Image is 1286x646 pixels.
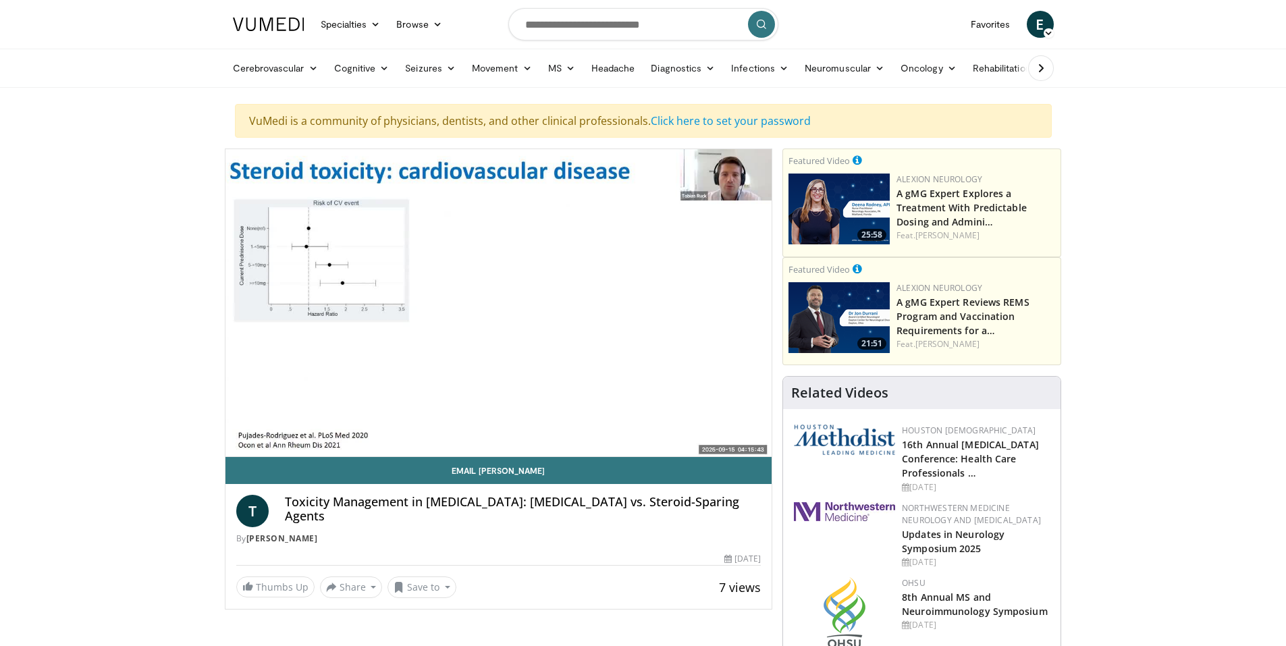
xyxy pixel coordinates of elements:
[285,495,761,524] h4: Toxicity Management in [MEDICAL_DATA]: [MEDICAL_DATA] vs. Steroid-Sparing Agents
[225,55,326,82] a: Cerebrovascular
[583,55,643,82] a: Headache
[902,481,1050,493] div: [DATE]
[233,18,304,31] img: VuMedi Logo
[902,577,926,589] a: OHSU
[896,338,1055,350] div: Feat.
[397,55,464,82] a: Seizures
[788,173,890,244] img: 55ef5a72-a204-42b0-ba67-a2f597bcfd60.png.150x105_q85_crop-smart_upscale.png
[464,55,540,82] a: Movement
[788,155,850,167] small: Featured Video
[225,149,772,457] video-js: Video Player
[1027,11,1054,38] a: E
[236,576,315,597] a: Thumbs Up
[236,533,761,545] div: By
[896,173,982,185] a: Alexion Neurology
[540,55,583,82] a: MS
[896,282,982,294] a: Alexion Neurology
[788,173,890,244] a: 25:58
[797,55,892,82] a: Neuromuscular
[963,11,1019,38] a: Favorites
[902,438,1039,479] a: 16th Annual [MEDICAL_DATA] Conference: Health Care Professionals …
[387,576,456,598] button: Save to
[724,553,761,565] div: [DATE]
[965,55,1039,82] a: Rehabilitation
[896,230,1055,242] div: Feat.
[896,296,1029,337] a: A gMG Expert Reviews REMS Program and Vaccination Requirements for a…
[915,338,980,350] a: [PERSON_NAME]
[236,495,269,527] a: T
[246,533,318,544] a: [PERSON_NAME]
[896,187,1027,228] a: A gMG Expert Explores a Treatment With Predictable Dosing and Admini…
[902,591,1048,618] a: 8th Annual MS and Neuroimmunology Symposium
[788,282,890,353] a: 21:51
[794,425,895,455] img: 5e4488cc-e109-4a4e-9fd9-73bb9237ee91.png.150x105_q85_autocrop_double_scale_upscale_version-0.2.png
[857,338,886,350] span: 21:51
[902,528,1004,555] a: Updates in Neurology Symposium 2025
[326,55,398,82] a: Cognitive
[388,11,450,38] a: Browse
[794,502,895,521] img: 2a462fb6-9365-492a-ac79-3166a6f924d8.png.150x105_q85_autocrop_double_scale_upscale_version-0.2.jpg
[902,619,1050,631] div: [DATE]
[235,104,1052,138] div: VuMedi is a community of physicians, dentists, and other clinical professionals.
[313,11,389,38] a: Specialties
[857,229,886,241] span: 25:58
[915,230,980,241] a: [PERSON_NAME]
[508,8,778,41] input: Search topics, interventions
[225,457,772,484] a: Email [PERSON_NAME]
[643,55,723,82] a: Diagnostics
[651,113,811,128] a: Click here to set your password
[902,425,1036,436] a: Houston [DEMOGRAPHIC_DATA]
[791,385,888,401] h4: Related Videos
[892,55,965,82] a: Oncology
[902,502,1041,526] a: Northwestern Medicine Neurology and [MEDICAL_DATA]
[723,55,797,82] a: Infections
[788,282,890,353] img: 1526bf50-c14a-4ee6-af9f-da835a6371ef.png.150x105_q85_crop-smart_upscale.png
[788,263,850,275] small: Featured Video
[902,556,1050,568] div: [DATE]
[719,579,761,595] span: 7 views
[320,576,383,598] button: Share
